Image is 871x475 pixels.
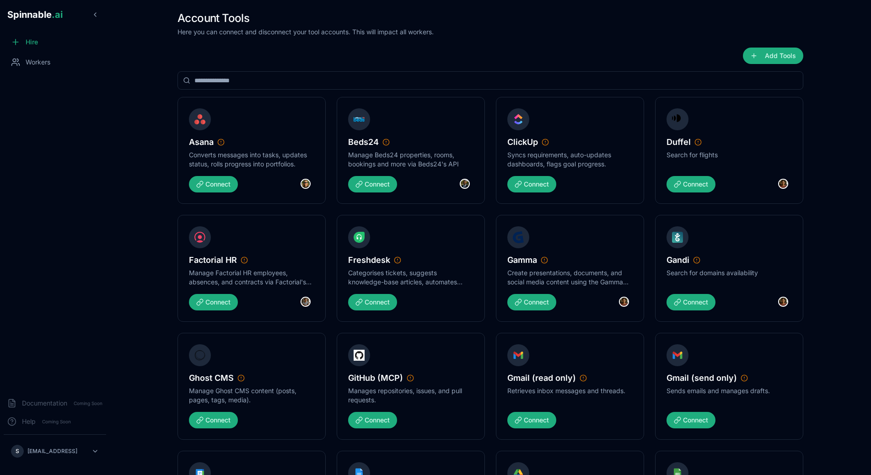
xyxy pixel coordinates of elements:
span: Coming Soon [71,399,105,408]
p: Create presentations, documents, and social media content using the Gamma API [507,268,633,287]
button: Connect [189,412,238,428]
p: Manage Factorial HR employees, absences, and contracts via Factorial's API [189,268,314,287]
img: Ghost CMS icon [194,348,205,363]
button: Connect [667,412,715,428]
span: Factorial HR [189,254,237,267]
img: Gandi icon [672,230,683,245]
span: Documentation [22,399,67,408]
span: ClickUp [507,136,538,149]
img: Freshdesk icon [354,230,365,245]
span: Coming Soon [39,417,74,426]
img: Gmail (send only) icon [672,348,683,363]
p: Sends emails and manages drafts. [667,386,770,395]
button: Connect [667,294,715,310]
span: Gmail (send only) [667,372,737,384]
img: Beds24 icon [354,112,365,127]
span: Gmail (read only) [507,372,576,384]
p: Search for domains availability [667,268,758,278]
p: Converts messages into tasks, updates status, rolls progress into portfolios. [189,150,314,169]
p: Here you can connect and disconnect your tool accounts. This will impact all workers. [177,27,434,37]
button: Connect [348,176,397,192]
button: Add Tools [743,48,803,64]
button: Connect [189,294,238,310]
button: Connect [189,176,238,192]
img: Ariana Silva [778,179,788,189]
span: Freshdesk [348,254,390,267]
p: Manages repositories, issues, and pull requests. [348,386,473,405]
p: Categorises tickets, suggests knowledge-base articles, automates satisfaction surveys. [348,268,473,287]
span: GitHub (MCP) [348,372,403,384]
img: Ariana Silva [778,297,788,307]
p: Manage Beds24 properties, rooms, bookings and more via Beds24's API [348,150,473,169]
button: S[EMAIL_ADDRESS] [7,442,102,460]
span: Help [22,417,36,426]
span: Gamma [507,254,537,267]
span: .ai [52,9,63,20]
p: Manage Ghost CMS content (posts, pages, tags, media). [189,386,314,405]
button: Connect [667,176,715,192]
span: Hire [26,37,38,47]
img: ClickUp icon [513,112,524,127]
img: Ruby Tan [301,297,311,307]
button: Connect [507,294,556,310]
img: Duffel icon [672,112,683,127]
p: Search for flights [667,150,718,160]
img: Gamma icon [513,230,524,245]
p: [EMAIL_ADDRESS] [27,448,77,455]
h1: Account Tools [177,11,434,26]
span: Workers [26,58,50,67]
img: Anton Muller [460,179,470,189]
img: Factorial HR icon [194,230,205,245]
button: Connect [348,294,397,310]
img: Ariana Silva [619,297,629,307]
span: S [16,448,19,455]
p: Retrieves inbox messages and threads. [507,386,625,395]
button: Connect [507,176,556,192]
button: Connect [348,412,397,428]
span: Asana [189,136,214,149]
span: Gandi [667,254,689,267]
img: Gmail (read only) icon [513,348,524,363]
img: GitHub (MCP) icon [354,348,365,363]
p: Syncs requirements, auto-updates dashboards, flags goal progress. [507,150,633,169]
img: Asana icon [194,112,205,127]
span: Spinnable [7,9,63,20]
span: Duffel [667,136,691,149]
span: Ghost CMS [189,372,234,384]
button: Connect [507,412,556,428]
span: Beds24 [348,136,379,149]
img: Helen Leroy [301,179,311,189]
